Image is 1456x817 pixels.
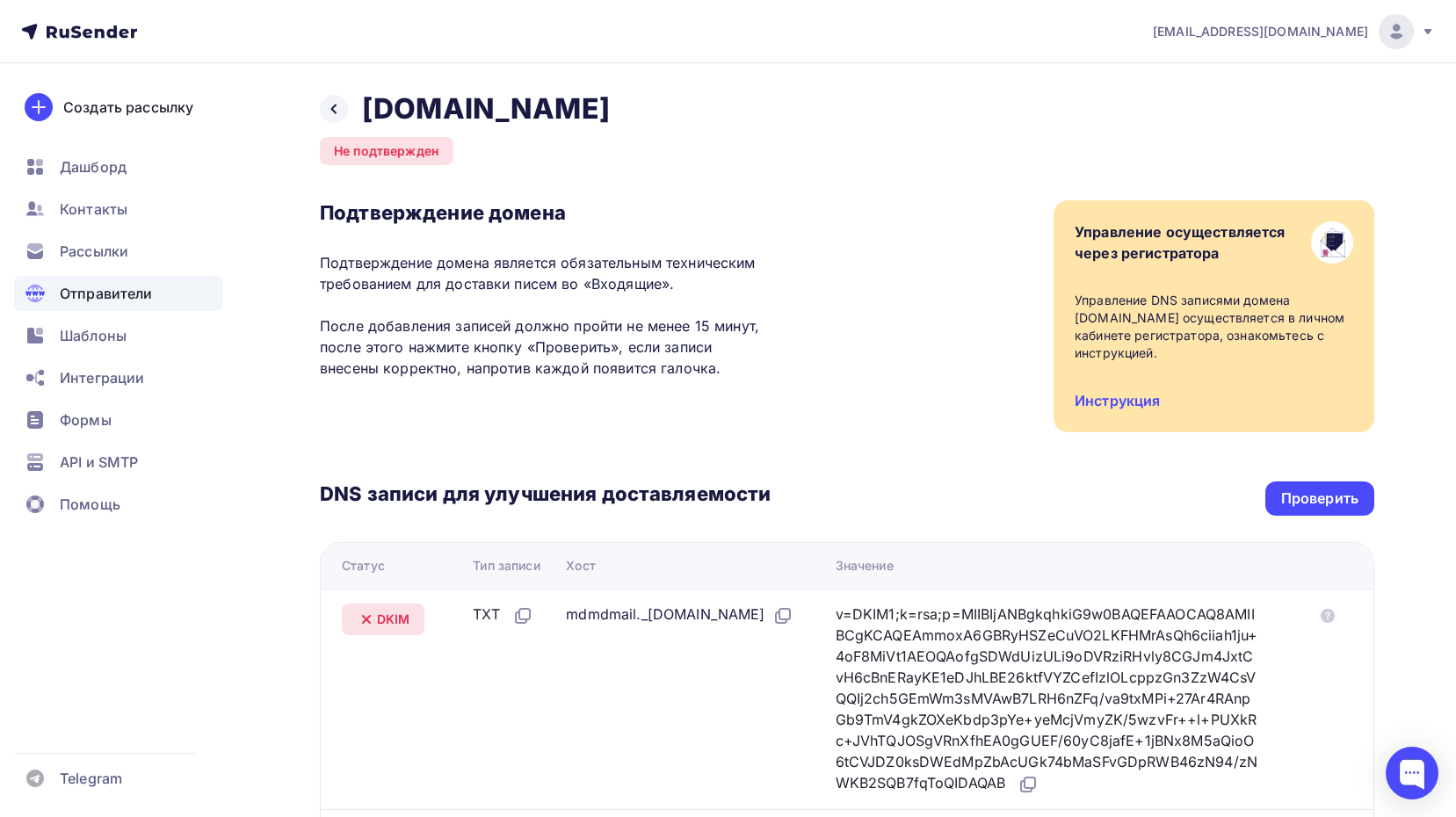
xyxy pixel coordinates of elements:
h2: [DOMAIN_NAME] [362,91,610,127]
div: Управление осуществляется через регистратора [1075,221,1286,264]
span: Отправители [60,283,153,304]
span: Формы [60,409,112,430]
div: Тип записи [473,557,540,575]
span: Интеграции [60,367,144,388]
a: Формы [14,402,223,437]
span: Шаблоны [60,325,127,346]
a: Отправители [14,276,223,311]
h3: Подтверждение домена [320,200,771,225]
a: Дашборд [14,149,223,184]
span: DKIM [377,611,410,628]
a: Инструкция [1075,392,1160,409]
span: API и SMTP [60,452,138,473]
div: v=DKIM1;k=rsa;p=MIIBIjANBgkqhkiG9w0BAQEFAAOCAQ8AMIIBCgKCAQEAmmoxA6GBRyHSZeCuVO2LKFHMrAsQh6ciiah1j... [836,604,1261,795]
span: Рассылки [60,241,128,262]
div: Управление DNS записями домена [DOMAIN_NAME] осуществляется в личном кабинете регистратора, ознак... [1075,292,1353,362]
div: mdmdmail._[DOMAIN_NAME] [566,604,793,626]
a: Контакты [14,192,223,227]
div: Проверить [1281,488,1358,509]
div: TXT [473,604,532,626]
a: Рассылки [14,234,223,269]
span: Telegram [60,768,122,789]
div: Не подтвержден [320,137,453,165]
h3: DNS записи для улучшения доставляемости [320,481,771,510]
span: Помощь [60,494,120,515]
p: Подтверждение домена является обязательным техническим требованием для доставки писем во «Входящи... [320,252,771,379]
div: Статус [342,557,385,575]
a: Шаблоны [14,318,223,353]
div: Создать рассылку [63,97,193,118]
span: [EMAIL_ADDRESS][DOMAIN_NAME] [1153,23,1368,40]
div: Хост [566,557,596,575]
span: Контакты [60,199,127,220]
a: [EMAIL_ADDRESS][DOMAIN_NAME] [1153,14,1435,49]
span: Дашборд [60,156,127,177]
div: Значение [836,557,894,575]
